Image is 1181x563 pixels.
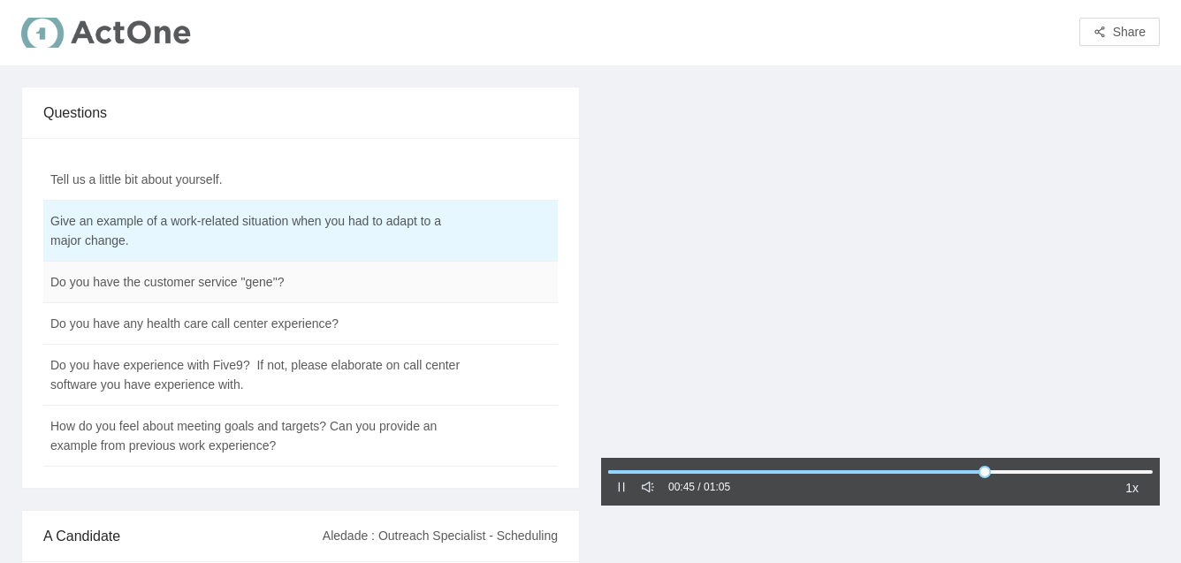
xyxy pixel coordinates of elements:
td: Do you have the customer service "gene"? [43,262,469,303]
div: Questions [43,87,558,138]
div: 00:45 / 01:05 [668,479,730,496]
div: A Candidate [43,511,323,561]
td: Do you have experience with Five9? If not, please elaborate on call center software you have expe... [43,345,469,406]
td: Tell us a little bit about yourself. [43,159,469,201]
div: Aledade : Outreach Specialist - Scheduling [323,512,558,559]
span: share-alt [1093,26,1106,40]
img: ActOne [21,12,194,55]
span: sound [642,481,654,493]
span: pause [615,481,628,493]
td: Do you have any health care call center experience? [43,303,469,345]
span: Share [1113,22,1146,42]
td: Give an example of a work-related situation when you had to adapt to a major change. [43,201,469,262]
span: 1x [1125,478,1139,498]
td: How do you feel about meeting goals and targets? Can you provide an example from previous work ex... [43,406,469,467]
button: share-altShare [1079,18,1160,46]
